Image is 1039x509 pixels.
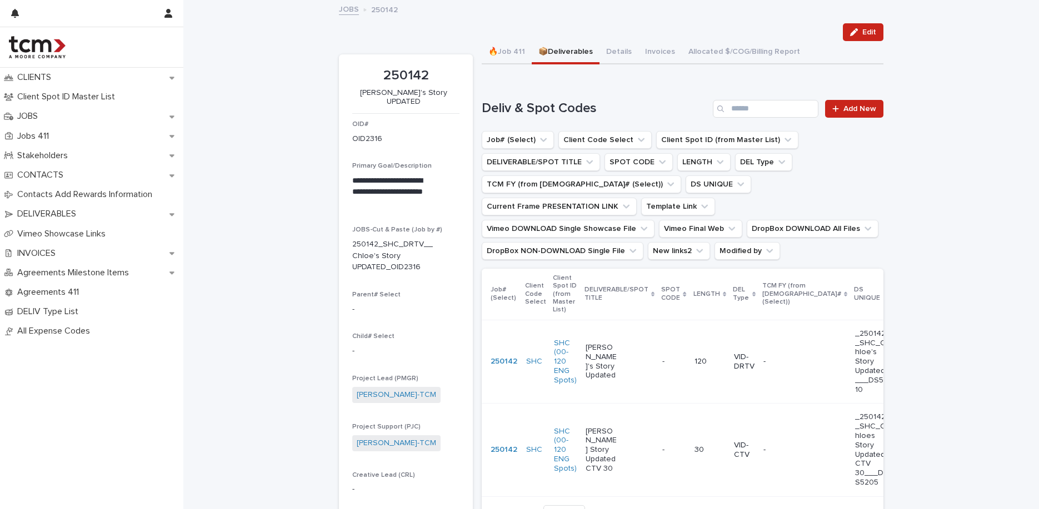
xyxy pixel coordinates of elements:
button: LENGTH [677,153,731,171]
button: Template Link [641,198,715,215]
p: 120 [695,357,725,366]
span: Parent# Select [352,291,401,298]
p: DS UNIQUE [854,284,883,304]
span: Edit [862,28,876,36]
p: - [662,355,667,366]
p: Agreements 411 [13,287,88,298]
span: Child# Select [352,333,394,340]
a: [PERSON_NAME]-TCM [357,389,436,401]
p: - [352,345,459,357]
button: SPOT CODE [605,153,673,171]
p: 250142 [352,68,459,84]
p: Vimeo Showcase Links [13,229,114,239]
p: _250142_SHC_Chloes Story Updated CTV 30___DS5205 [855,412,888,487]
a: SHC [526,357,542,366]
button: Allocated $/COG/Billing Report [682,41,807,64]
p: _250142_SHC_Chloe's Story Updated___DS5110 [855,329,888,395]
p: Client Spot ID (from Master List) [553,272,578,316]
p: 250142 [371,3,398,15]
button: 📦Deliverables [532,41,600,64]
p: DELIV Type List [13,306,87,317]
p: INVOICES [13,248,64,259]
p: - [352,483,459,495]
span: Add New [843,105,876,113]
button: New links2 [648,242,710,260]
p: [PERSON_NAME] Story Updated CTV 30 [586,427,618,473]
button: Vimeo DOWNLOAD Single Showcase File [482,220,655,238]
button: TCM FY (from Job# (Select)) [482,175,681,193]
a: 250142 [491,445,517,455]
button: Details [600,41,638,64]
button: Modified by [715,242,780,260]
p: - [763,357,796,366]
a: SHC (00-120 ENG Spots) [554,427,577,473]
span: Project Support (PJC) [352,424,421,430]
p: Stakeholders [13,150,77,161]
p: OID2316 [352,133,382,145]
img: 4hMmSqQkux38exxPVZHQ [9,36,66,58]
button: Vimeo Final Web [659,220,742,238]
p: CONTACTS [13,170,72,180]
a: Add New [825,100,883,118]
span: Project Lead (PMGR) [352,375,418,382]
p: Job# (Select) [491,284,518,304]
p: SPOT CODE [661,284,680,304]
p: CLIENTS [13,72,60,83]
p: Contacts Add Rewards Information [13,189,161,200]
p: TCM FY (from [DEMOGRAPHIC_DATA]# (Select)) [762,280,841,308]
a: JOBS [339,2,359,15]
p: Jobs 411 [13,131,58,142]
p: DELIVERABLE/SPOT TITLE [585,284,648,304]
span: Primary Goal/Description [352,163,432,169]
button: DropBox NON-DOWNLOAD Single File [482,242,643,260]
p: VID-CTV [734,441,755,460]
h1: Deliv & Spot Codes [482,100,708,117]
p: JOBS [13,111,47,122]
a: SHC (00-120 ENG Spots) [554,339,577,385]
p: All Expense Codes [13,326,99,336]
button: Client Spot ID (from Master List) [656,131,798,149]
p: 30 [695,445,725,455]
p: VID-DRTV [734,352,755,371]
p: Agreements Milestone Items [13,268,138,278]
span: JOBS-Cut & Paste (Job by #) [352,226,442,233]
button: Job# (Select) [482,131,554,149]
button: Client Code Select [558,131,652,149]
a: 250142 [491,357,517,366]
button: Current Frame PRESENTATION LINK [482,198,637,215]
span: Creative Lead (CRL) [352,472,415,478]
p: [PERSON_NAME]'s Story UPDATED [352,88,455,107]
p: [PERSON_NAME]'s Story Updated [586,343,618,380]
p: LENGTH [693,288,720,300]
input: Search [713,100,818,118]
p: 250142_SHC_DRTV__Chloe's Story UPDATED_OID2316 [352,239,433,273]
p: DELIVERABLES [13,209,85,219]
button: DS UNIQUE [686,175,751,193]
p: - [352,304,459,315]
button: DEL Type [735,153,792,171]
span: OID# [352,121,368,128]
p: Client Spot ID Master List [13,92,124,102]
button: 🔥Job 411 [482,41,532,64]
button: Invoices [638,41,682,64]
button: Edit [843,23,883,41]
p: Client Code Select [525,280,546,308]
p: - [763,445,796,455]
p: DEL Type [733,284,750,304]
a: [PERSON_NAME]-TCM [357,437,436,449]
a: SHC [526,445,542,455]
button: DropBox DOWNLOAD All Files [747,220,878,238]
p: - [662,443,667,455]
button: DELIVERABLE/SPOT TITLE [482,153,600,171]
